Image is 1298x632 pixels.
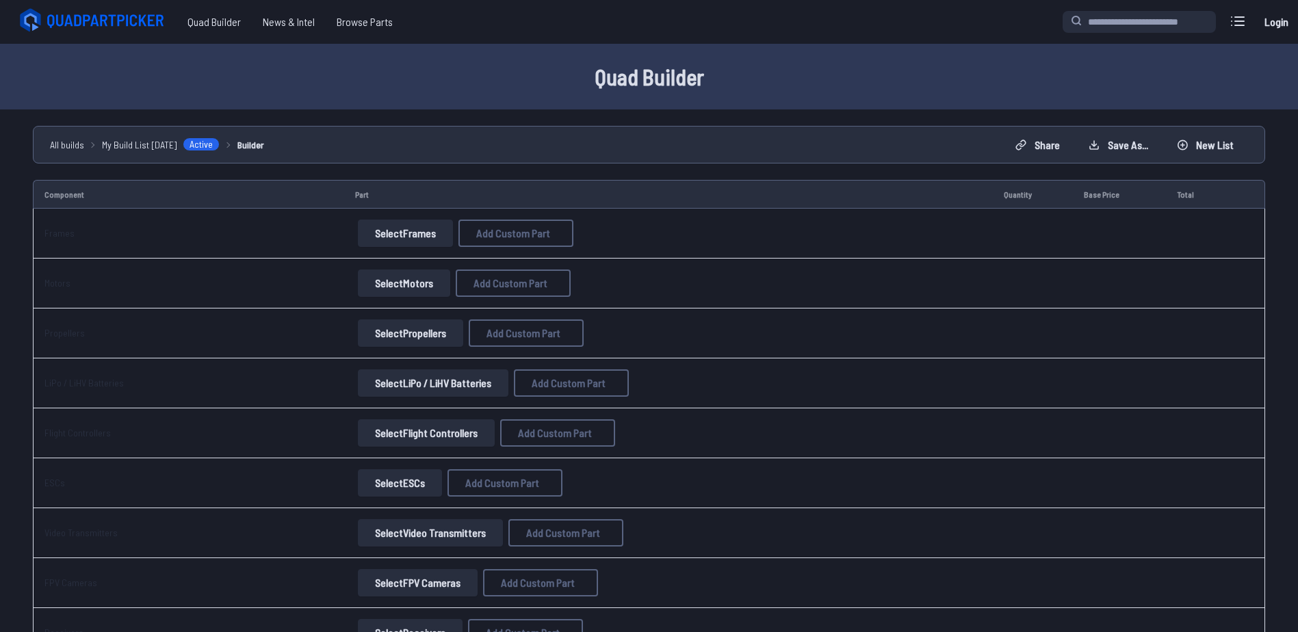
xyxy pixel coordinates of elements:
button: Add Custom Part [456,269,571,297]
button: Share [1004,134,1072,156]
span: Add Custom Part [532,378,606,389]
a: SelectFPV Cameras [355,569,480,596]
button: Add Custom Part [469,319,584,347]
button: Save as... [1077,134,1160,156]
a: Quad Builder [177,8,252,36]
a: Frames [44,227,75,239]
span: Add Custom Part [526,527,600,538]
span: Active [183,137,220,151]
td: Part [344,180,993,209]
button: Add Custom Part [447,469,562,497]
a: News & Intel [252,8,326,36]
a: Builder [237,137,264,152]
a: Video Transmitters [44,527,118,538]
button: Add Custom Part [508,519,623,547]
button: New List [1165,134,1245,156]
button: SelectESCs [358,469,442,497]
span: Add Custom Part [473,278,547,289]
a: SelectFrames [355,220,456,247]
button: SelectFPV Cameras [358,569,478,596]
td: Total [1166,180,1229,209]
span: Add Custom Part [465,477,539,488]
a: SelectPropellers [355,319,466,347]
button: Add Custom Part [458,220,573,247]
button: Add Custom Part [500,419,615,447]
button: SelectVideo Transmitters [358,519,503,547]
span: My Build List [DATE] [102,137,177,152]
button: SelectFlight Controllers [358,419,495,447]
a: Login [1260,8,1293,36]
a: Motors [44,277,70,289]
button: SelectFrames [358,220,453,247]
button: SelectMotors [358,269,450,297]
h1: Quad Builder [211,60,1087,93]
a: FPV Cameras [44,577,97,588]
a: SelectFlight Controllers [355,419,497,447]
a: SelectLiPo / LiHV Batteries [355,369,511,397]
button: Add Custom Part [514,369,629,397]
td: Component [33,180,344,209]
a: Flight Controllers [44,427,111,438]
a: Propellers [44,327,85,339]
td: Quantity [993,180,1074,209]
button: SelectLiPo / LiHV Batteries [358,369,508,397]
a: All builds [50,137,84,152]
a: LiPo / LiHV Batteries [44,377,124,389]
a: Browse Parts [326,8,404,36]
a: SelectMotors [355,269,453,297]
button: SelectPropellers [358,319,463,347]
span: Add Custom Part [486,328,560,339]
a: SelectVideo Transmitters [355,519,506,547]
td: Base Price [1073,180,1165,209]
a: SelectESCs [355,469,445,497]
a: My Build List [DATE]Active [102,137,220,152]
span: Add Custom Part [476,228,550,239]
button: Add Custom Part [483,569,598,596]
span: Add Custom Part [501,577,575,588]
a: ESCs [44,477,65,488]
span: Add Custom Part [518,427,592,438]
